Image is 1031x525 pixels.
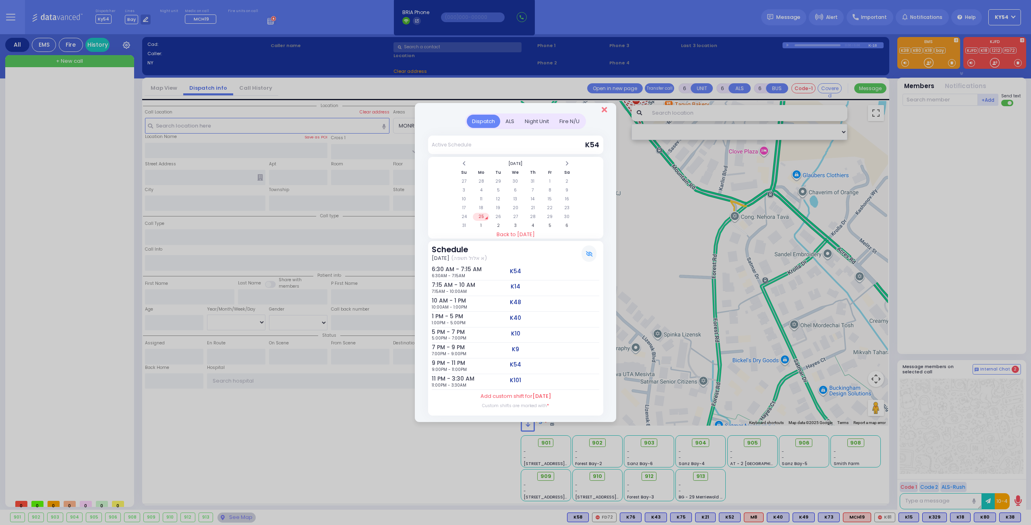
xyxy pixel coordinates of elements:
[510,268,521,275] h5: K54
[473,177,489,185] td: 28
[510,377,521,384] h5: K101
[542,169,558,177] th: Fr
[456,169,472,177] th: Su
[542,213,558,221] td: 29
[524,204,541,212] td: 21
[482,403,549,409] label: Custom shifts are marked with
[559,195,576,203] td: 16
[524,169,541,177] th: Th
[451,254,487,262] span: (א אלול תשפה)
[507,222,524,230] td: 3
[432,245,487,254] h3: Schedule
[500,115,520,128] div: ALS
[532,392,551,400] span: [DATE]
[490,195,507,203] td: 12
[524,186,541,194] td: 7
[507,213,524,221] td: 27
[432,288,467,294] span: 7:15AM - 10:00AM
[462,161,466,167] span: Previous Month
[456,195,472,203] td: 10
[456,204,472,212] td: 17
[507,186,524,194] td: 6
[511,283,520,290] h5: K14
[432,297,454,304] h6: 10 AM - 1 PM
[490,204,507,212] td: 19
[559,177,576,185] td: 2
[456,213,472,221] td: 24
[602,106,607,114] button: Close
[432,366,467,373] span: 9:00PM - 11:00PM
[524,222,541,230] td: 4
[542,222,558,230] td: 5
[524,177,541,185] td: 31
[507,195,524,203] td: 13
[559,213,576,221] td: 30
[490,186,507,194] td: 5
[473,213,489,221] td: 25
[456,222,472,230] td: 31
[520,115,554,128] div: Night Unit
[432,335,466,341] span: 5:00PM - 7:00PM
[432,344,454,351] h6: 7 PM - 9 PM
[559,204,576,212] td: 23
[473,222,489,230] td: 1
[510,361,521,368] h5: K54
[559,222,576,230] td: 6
[510,299,521,306] h5: K48
[507,169,524,177] th: We
[512,346,519,353] h5: K9
[473,195,489,203] td: 11
[490,177,507,185] td: 29
[432,313,454,320] h6: 1 PM - 5 PM
[432,282,454,288] h6: 7:15 AM - 10 AM
[554,115,585,128] div: Fire N/U
[490,222,507,230] td: 2
[542,177,558,185] td: 1
[432,351,466,357] span: 7:00PM - 9:00PM
[432,375,454,382] h6: 11 PM - 3:30 AM
[467,115,500,128] div: Dispatch
[432,382,466,388] span: 11:00PM - 3:30AM
[542,204,558,212] td: 22
[585,140,599,150] span: K54
[542,195,558,203] td: 15
[524,213,541,221] td: 28
[428,231,603,239] a: Back to [DATE]
[473,186,489,194] td: 4
[490,213,507,221] td: 26
[473,204,489,212] td: 18
[510,315,521,321] h5: K40
[432,320,466,326] span: 1:00PM - 5:00PM
[507,204,524,212] td: 20
[507,177,524,185] td: 30
[559,169,576,177] th: Sa
[456,177,472,185] td: 27
[432,273,465,279] span: 6:30AM - 7:15AM
[473,169,489,177] th: Mo
[565,161,569,167] span: Next Month
[432,329,454,336] h6: 5 PM - 7 PM
[432,254,449,262] span: [DATE]
[559,186,576,194] td: 9
[511,330,520,337] h5: K10
[432,141,471,148] div: Active Schedule
[524,195,541,203] td: 14
[432,266,454,273] h6: 6:30 AM - 7:15 AM
[480,392,551,400] label: Add custom shift for
[456,186,472,194] td: 3
[473,160,558,168] th: Select Month
[490,169,507,177] th: Tu
[432,304,467,310] span: 10:00AM - 1:00PM
[432,360,454,366] h6: 9 PM - 11 PM
[542,186,558,194] td: 8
